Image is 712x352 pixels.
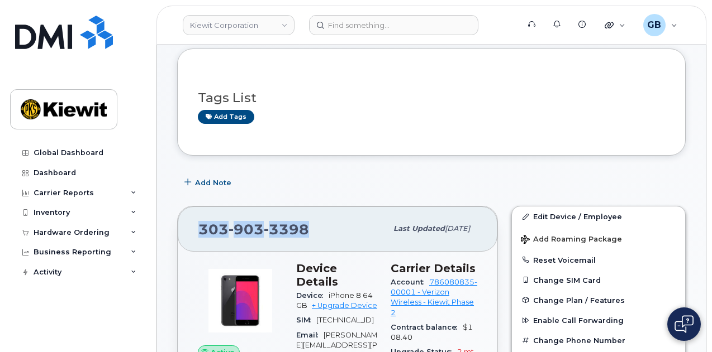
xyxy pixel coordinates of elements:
span: Device [296,291,329,300]
h3: Device Details [296,262,377,288]
span: 303 [198,221,309,238]
span: Email [296,331,324,339]
button: Reset Voicemail [512,250,685,270]
span: Add Note [195,177,231,188]
span: Change Plan / Features [533,296,625,304]
span: Account [391,278,429,286]
h3: Tags List [198,91,665,105]
span: Add Roaming Package [521,235,622,245]
span: 903 [229,221,264,238]
button: Add Roaming Package [512,227,685,250]
span: [DATE] [445,224,470,233]
div: Quicklinks [597,14,633,36]
a: Kiewit Corporation [183,15,295,35]
span: Last updated [393,224,445,233]
img: image20231002-3703462-bzhi73.jpeg [207,267,274,334]
h3: Carrier Details [391,262,477,275]
a: Add tags [198,110,254,124]
input: Find something... [309,15,478,35]
span: iPhone 8 64GB [296,291,373,310]
button: Change Phone Number [512,330,685,350]
span: SIM [296,316,316,324]
div: Gerry Bustos [635,14,685,36]
img: Open chat [675,315,694,333]
span: GB [647,18,661,32]
button: Enable Call Forwarding [512,310,685,330]
span: [TECHNICAL_ID] [316,316,374,324]
button: Change SIM Card [512,270,685,290]
span: Enable Call Forwarding [533,316,624,325]
a: + Upgrade Device [312,301,377,310]
span: 3398 [264,221,309,238]
span: Contract balance [391,323,463,331]
a: Edit Device / Employee [512,206,685,226]
button: Add Note [177,172,241,192]
a: 786080835-00001 - Verizon Wireless - Kiewit Phase 2 [391,278,477,317]
button: Change Plan / Features [512,290,685,310]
